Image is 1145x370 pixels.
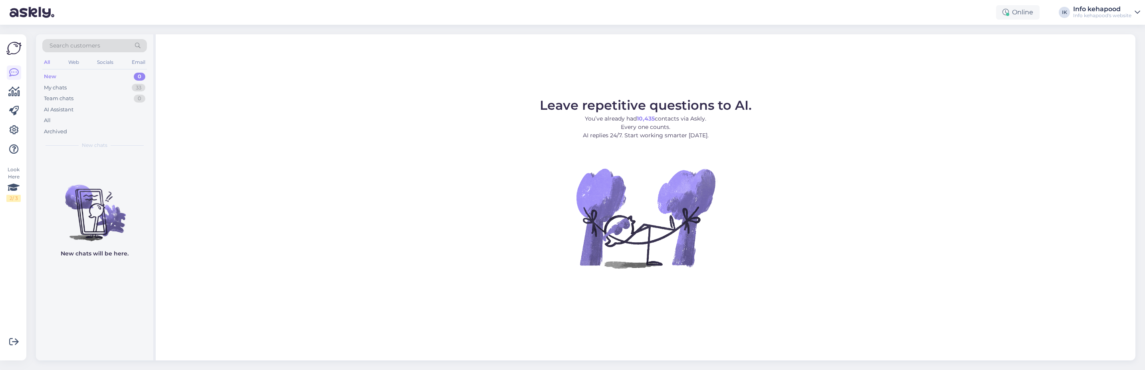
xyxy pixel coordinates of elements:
div: Team chats [44,95,73,103]
div: Socials [95,57,115,67]
div: All [42,57,52,67]
b: 10,435 [637,115,655,122]
img: Askly Logo [6,41,22,56]
span: Search customers [50,42,100,50]
div: Look Here [6,166,21,202]
div: New [44,73,56,81]
div: 0 [134,73,145,81]
img: No Chat active [574,146,717,290]
div: My chats [44,84,67,92]
div: Info kehapood [1073,6,1131,12]
div: AI Assistant [44,106,73,114]
div: Email [130,57,147,67]
div: All [44,117,51,125]
div: Online [996,5,1040,20]
a: Info kehapoodInfo kehapood's website [1073,6,1140,19]
div: 33 [132,84,145,92]
div: IK [1059,7,1070,18]
div: Archived [44,128,67,136]
span: New chats [82,142,107,149]
span: Leave repetitive questions to AI. [540,97,752,113]
img: No chats [36,170,153,242]
p: New chats will be here. [61,249,129,258]
div: Web [67,57,81,67]
div: 2 / 3 [6,195,21,202]
div: 0 [134,95,145,103]
p: You’ve already had contacts via Askly. Every one counts. AI replies 24/7. Start working smarter [... [540,115,752,140]
div: Info kehapood's website [1073,12,1131,19]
